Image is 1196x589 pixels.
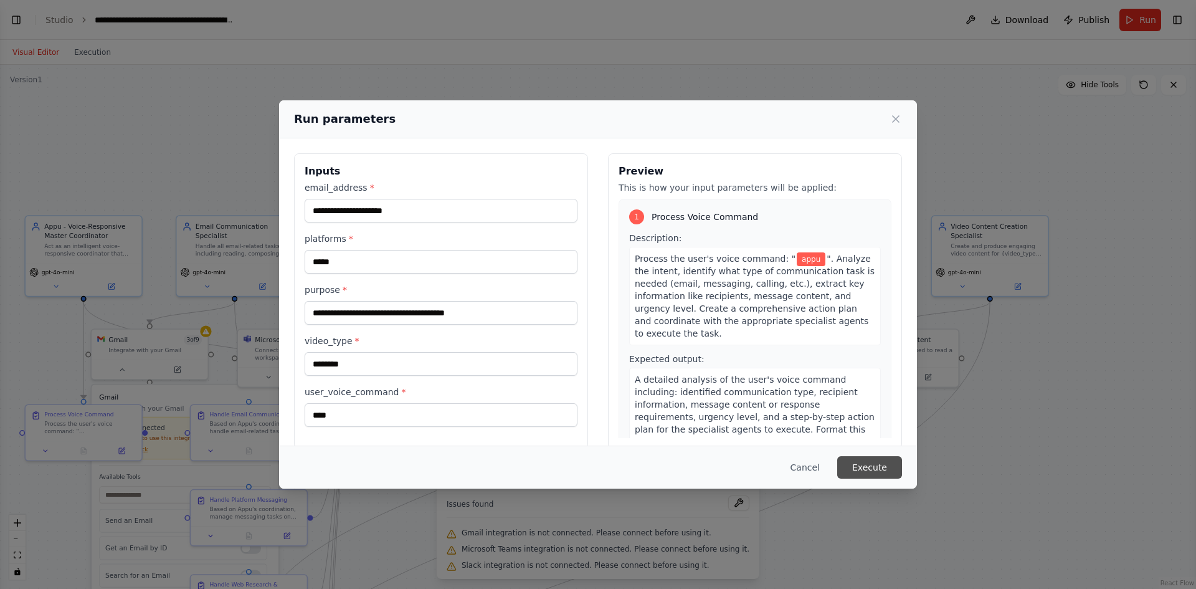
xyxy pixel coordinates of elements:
[305,181,577,194] label: email_address
[797,252,825,266] span: Variable: user_voice_command
[619,181,891,194] p: This is how your input parameters will be applied:
[652,211,758,223] span: Process Voice Command
[837,456,902,479] button: Execute
[629,354,705,364] span: Expected output:
[619,164,891,179] h3: Preview
[305,232,577,245] label: platforms
[305,335,577,347] label: video_type
[305,164,577,179] h3: Inputs
[294,110,396,128] h2: Run parameters
[305,386,577,398] label: user_voice_command
[635,254,795,264] span: Process the user's voice command: "
[635,254,875,338] span: ". Analyze the intent, identify what type of communication task is needed (email, messaging, call...
[305,284,577,296] label: purpose
[629,233,681,243] span: Description:
[635,375,875,447] span: A detailed analysis of the user's voice command including: identified communication type, recipie...
[629,209,644,224] div: 1
[781,456,830,479] button: Cancel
